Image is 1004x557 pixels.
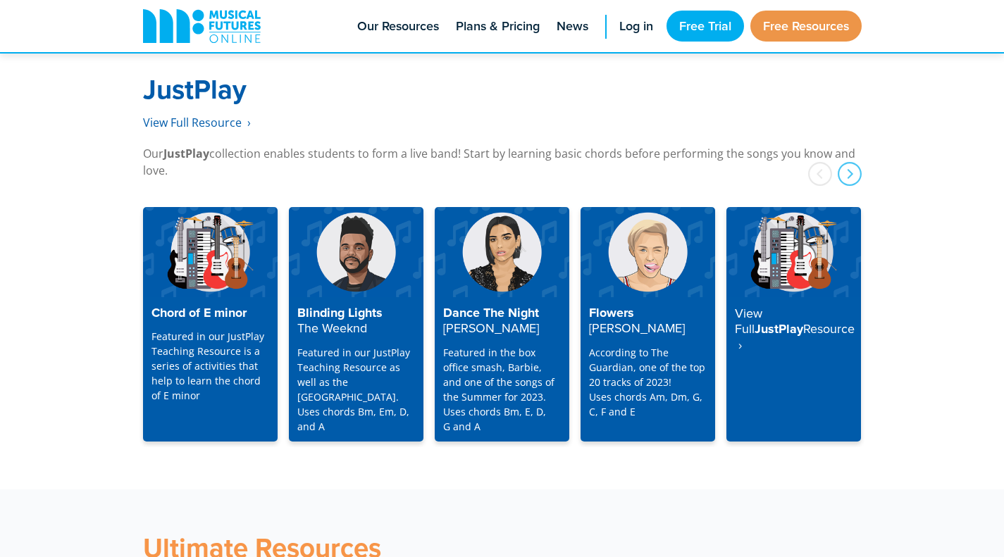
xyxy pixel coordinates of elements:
span: View Full Resource‎‏‏‎ ‎ › [143,115,251,130]
h4: Blinding Lights [297,306,415,337]
h4: Dance The Night [443,306,561,337]
span: Plans & Pricing [456,17,540,36]
a: Flowers[PERSON_NAME] According to The Guardian, one of the top 20 tracks of 2023!Uses chords Am, ... [581,207,715,442]
p: Featured in our JustPlay Teaching Resource as well as the [GEOGRAPHIC_DATA]. Uses chords Bm, Em, ... [297,345,415,434]
strong: JustPlay [163,146,209,161]
a: View Full Resource‎‏‏‎ ‎ › [143,115,251,131]
strong: View Full [735,304,762,338]
h4: Chord of E minor [151,306,269,321]
strong: [PERSON_NAME] [589,319,685,337]
a: Dance The Night[PERSON_NAME] Featured in the box office smash, Barbie, and one of the songs of th... [435,207,569,442]
a: Free Resources [750,11,862,42]
strong: JustPlay [143,70,247,108]
a: Free Trial [667,11,744,42]
a: View FullJustPlayResource ‎ › [726,207,861,442]
strong: [PERSON_NAME] [443,319,539,337]
div: prev [808,162,832,186]
p: Featured in the box office smash, Barbie, and one of the songs of the Summer for 2023. Uses chord... [443,345,561,434]
span: Log in [619,17,653,36]
p: Featured in our JustPlay Teaching Resource is a series of activities that help to learn the chord... [151,329,269,403]
h4: JustPlay [735,306,853,353]
strong: Resource ‎ › [735,320,855,353]
span: News [557,17,588,36]
a: Blinding LightsThe Weeknd Featured in our JustPlay Teaching Resource as well as the [GEOGRAPHIC_D... [289,207,423,442]
h4: Flowers [589,306,707,337]
p: Our collection enables students to form a live band! Start by learning basic chords before perfor... [143,145,862,179]
span: Our Resources [357,17,439,36]
div: next [838,162,862,186]
p: According to The Guardian, one of the top 20 tracks of 2023! Uses chords Am, Dm, G, C, F and E [589,345,707,419]
strong: The Weeknd [297,319,367,337]
a: Chord of E minor Featured in our JustPlay Teaching Resource is a series of activities that help t... [143,207,278,442]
